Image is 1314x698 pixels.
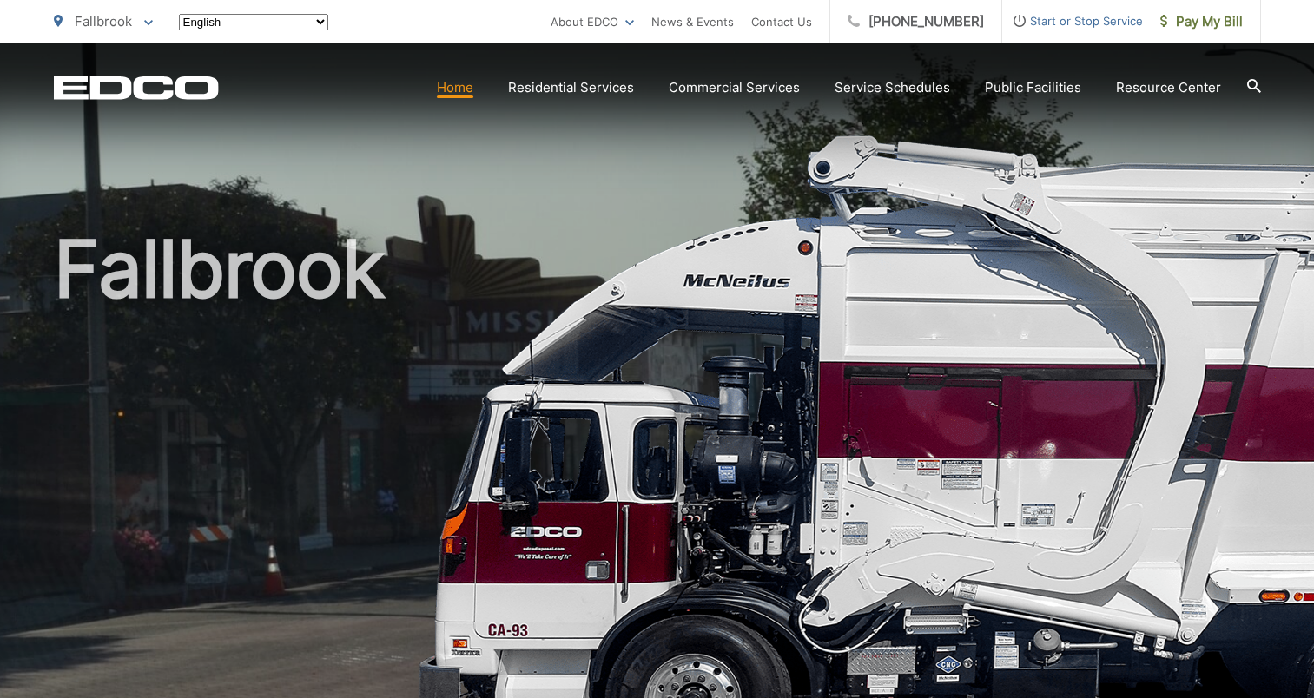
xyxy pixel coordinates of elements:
a: EDCD logo. Return to the homepage. [54,76,219,100]
span: Pay My Bill [1160,11,1243,32]
a: Contact Us [751,11,812,32]
a: Service Schedules [835,77,950,98]
a: Resource Center [1116,77,1221,98]
select: Select a language [179,14,328,30]
span: Fallbrook [75,13,132,30]
a: About EDCO [551,11,634,32]
a: Public Facilities [985,77,1081,98]
a: Home [437,77,473,98]
a: Commercial Services [669,77,800,98]
a: News & Events [651,11,734,32]
a: Residential Services [508,77,634,98]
